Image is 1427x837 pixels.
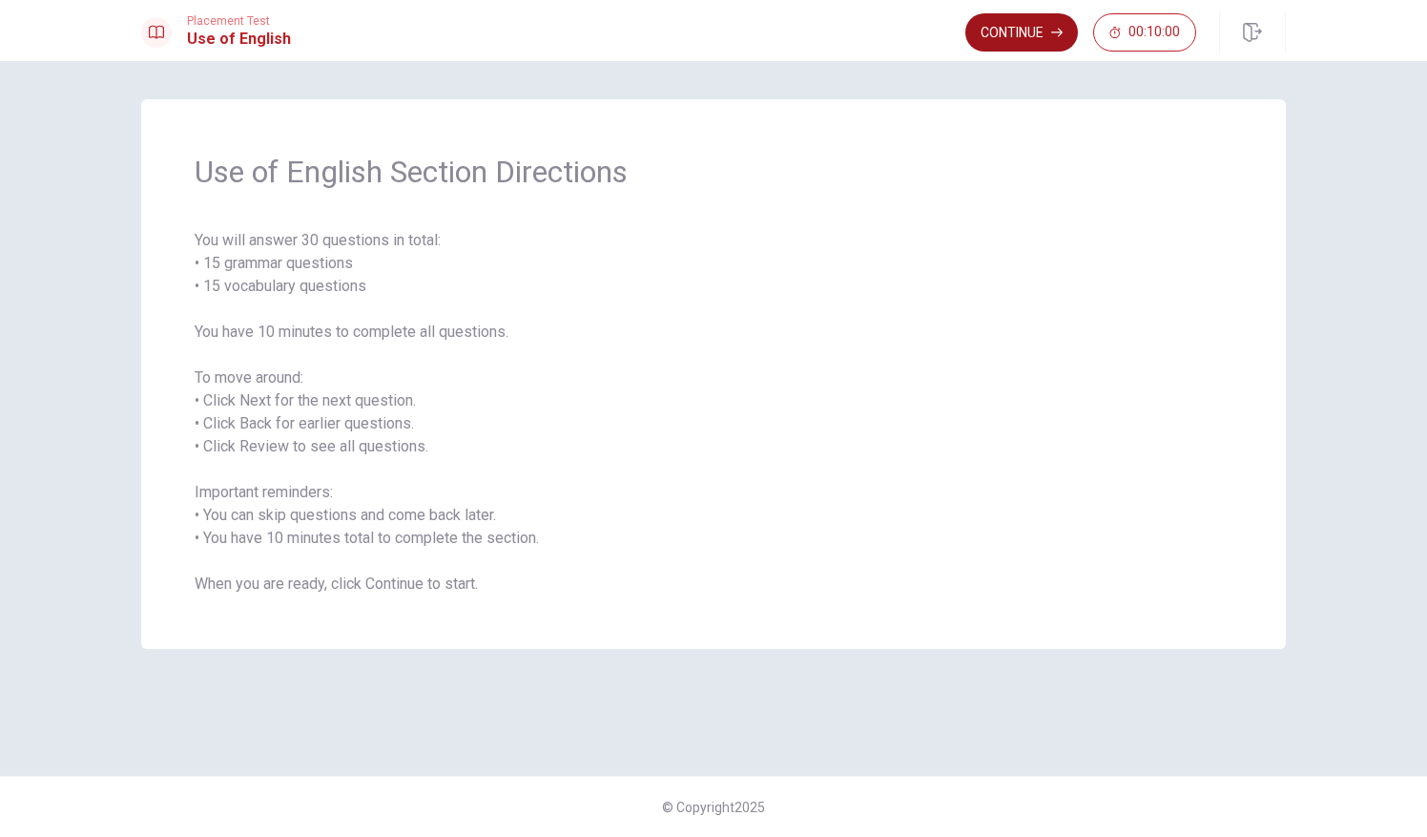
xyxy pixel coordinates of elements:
h1: Use of English [187,28,291,51]
span: 00:10:00 [1128,25,1180,40]
span: Use of English Section Directions [195,153,1232,191]
button: 00:10:00 [1093,13,1196,52]
span: You will answer 30 questions in total: • 15 grammar questions • 15 vocabulary questions You have ... [195,229,1232,596]
button: Continue [965,13,1078,52]
span: Placement Test [187,14,291,28]
span: © Copyright 2025 [662,800,765,815]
